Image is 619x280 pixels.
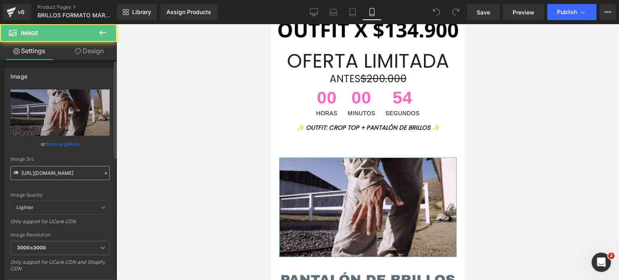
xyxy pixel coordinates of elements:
[10,68,27,80] div: Image
[10,232,110,238] div: Image Resolution
[37,4,130,10] a: Product Pages
[477,8,490,17] span: Save
[114,86,148,92] span: SEGUNDOS
[503,4,544,20] a: Preview
[592,253,611,272] iframe: Intercom live chat
[10,218,110,230] div: Only support for UCare CDN
[60,42,118,60] a: Design
[17,204,33,210] b: Lighter
[89,48,135,62] font: $200.000
[114,65,148,86] span: 54
[166,9,211,15] div: Assign Products
[557,9,577,15] span: Publish
[10,140,110,148] div: or
[547,4,596,20] button: Publish
[45,86,66,92] span: HORAS
[513,8,534,17] span: Preview
[16,7,26,17] div: v6
[362,4,382,20] a: Mobile
[37,12,115,19] span: BRILLOS FORMATO MÁRMOL
[448,4,464,20] button: Redo
[10,166,110,180] input: Link
[10,259,110,277] div: Only support for UCare CDN and Shopify CDN
[600,4,616,20] button: More
[16,23,178,50] font: OFERTA LIMITADA
[21,30,38,36] span: Image
[132,8,151,16] span: Library
[608,253,615,259] span: 2
[58,48,89,62] font: ANTES
[3,4,31,20] a: v6
[324,4,343,20] a: Laptop
[10,192,110,198] div: Image Quality
[428,4,445,20] button: Undo
[77,86,104,92] span: MINUTOS
[45,65,66,86] span: 00
[343,4,362,20] a: Tablet
[304,4,324,20] a: Desktop
[46,137,80,151] a: Browse gallery
[17,245,46,251] b: 3000x3000
[77,65,104,86] span: 00
[25,99,168,108] font: ✨ OUTFIT: CROP TOP + PANTALÓN DE BRILLOS ✨
[117,4,157,20] a: New Library
[10,156,110,162] div: Image Src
